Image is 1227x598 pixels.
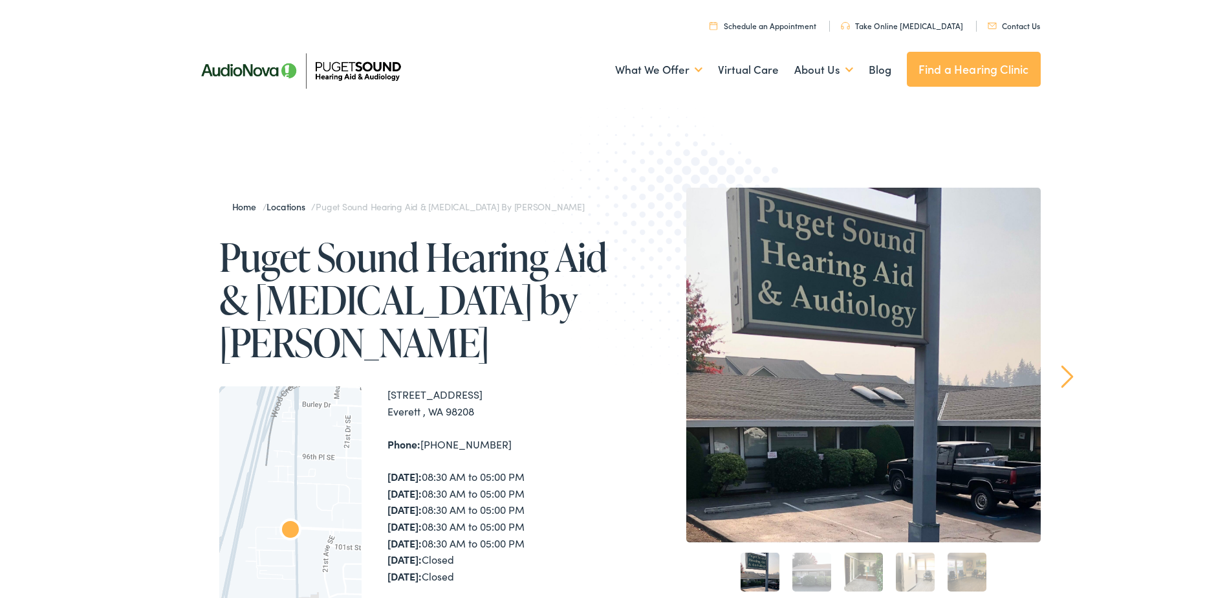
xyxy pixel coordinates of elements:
strong: [DATE]: [387,569,422,583]
a: Find a Hearing Clinic [907,52,1041,87]
div: [STREET_ADDRESS] Everett , WA 98208 [387,386,614,419]
a: Contact Us [988,20,1040,31]
img: utility icon [988,23,997,29]
a: Virtual Care [718,46,779,94]
strong: [DATE]: [387,486,422,500]
div: [PHONE_NUMBER] [387,436,614,453]
div: Puget Sound Hearing Aid &#038; Audiology by AudioNova [270,511,311,552]
a: What We Offer [615,46,702,94]
img: utility icon [710,21,717,30]
span: / / [232,200,585,213]
a: Locations [266,200,311,213]
h1: Puget Sound Hearing Aid & [MEDICAL_DATA] by [PERSON_NAME] [219,236,614,364]
strong: [DATE]: [387,552,422,566]
img: utility icon [841,22,850,30]
a: Blog [869,46,891,94]
strong: [DATE]: [387,519,422,533]
a: 4 [896,553,935,592]
a: Home [232,200,263,213]
div: 08:30 AM to 05:00 PM 08:30 AM to 05:00 PM 08:30 AM to 05:00 PM 08:30 AM to 05:00 PM 08:30 AM to 0... [387,469,614,584]
span: Puget Sound Hearing Aid & [MEDICAL_DATA] by [PERSON_NAME] [316,200,584,213]
a: 1 [741,553,779,592]
strong: [DATE]: [387,502,422,516]
a: 3 [844,553,883,592]
a: 2 [792,553,831,592]
a: About Us [794,46,853,94]
strong: [DATE]: [387,536,422,550]
strong: Phone: [387,437,420,451]
strong: [DATE]: [387,469,422,483]
a: Next [1061,365,1073,388]
a: Take Online [MEDICAL_DATA] [841,20,963,31]
a: Schedule an Appointment [710,20,816,31]
a: 5 [948,553,986,592]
